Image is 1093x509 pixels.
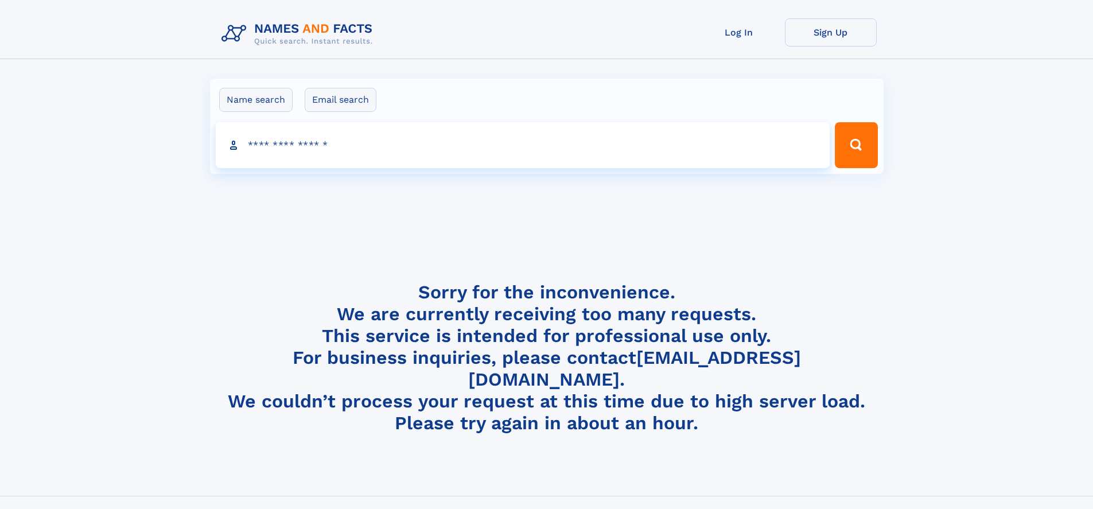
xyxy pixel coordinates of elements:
[217,18,382,49] img: Logo Names and Facts
[468,347,801,390] a: [EMAIL_ADDRESS][DOMAIN_NAME]
[216,122,830,168] input: search input
[835,122,877,168] button: Search Button
[693,18,785,46] a: Log In
[219,88,293,112] label: Name search
[785,18,877,46] a: Sign Up
[217,281,877,434] h4: Sorry for the inconvenience. We are currently receiving too many requests. This service is intend...
[305,88,376,112] label: Email search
